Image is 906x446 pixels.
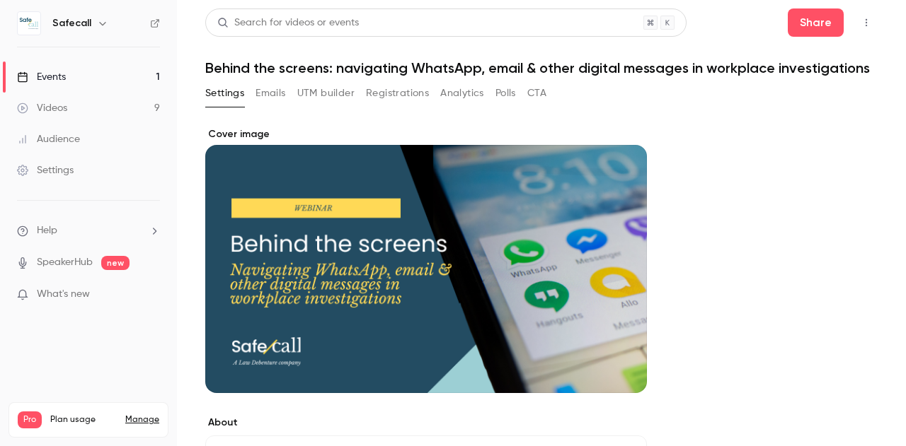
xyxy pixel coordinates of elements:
[50,414,117,426] span: Plan usage
[17,163,74,177] div: Settings
[495,82,516,105] button: Polls
[125,414,159,426] a: Manage
[256,82,285,105] button: Emails
[205,59,878,76] h1: Behind the screens: navigating WhatsApp, email & other digital messages in workplace investigations
[217,16,359,30] div: Search for videos or events
[17,132,80,146] div: Audience
[143,288,160,301] iframe: Noticeable Trigger
[17,70,66,84] div: Events
[37,255,93,270] a: SpeakerHub
[37,223,57,238] span: Help
[297,82,355,105] button: UTM builder
[788,8,844,37] button: Share
[205,127,647,141] label: Cover image
[18,411,42,428] span: Pro
[37,287,90,302] span: What's new
[205,82,244,105] button: Settings
[52,16,91,30] h6: Safecall
[18,12,40,35] img: Safecall
[101,256,130,270] span: new
[17,101,67,115] div: Videos
[205,127,647,393] section: Cover image
[527,82,546,105] button: CTA
[366,82,429,105] button: Registrations
[205,416,647,430] label: About
[440,82,484,105] button: Analytics
[17,223,160,238] li: help-dropdown-opener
